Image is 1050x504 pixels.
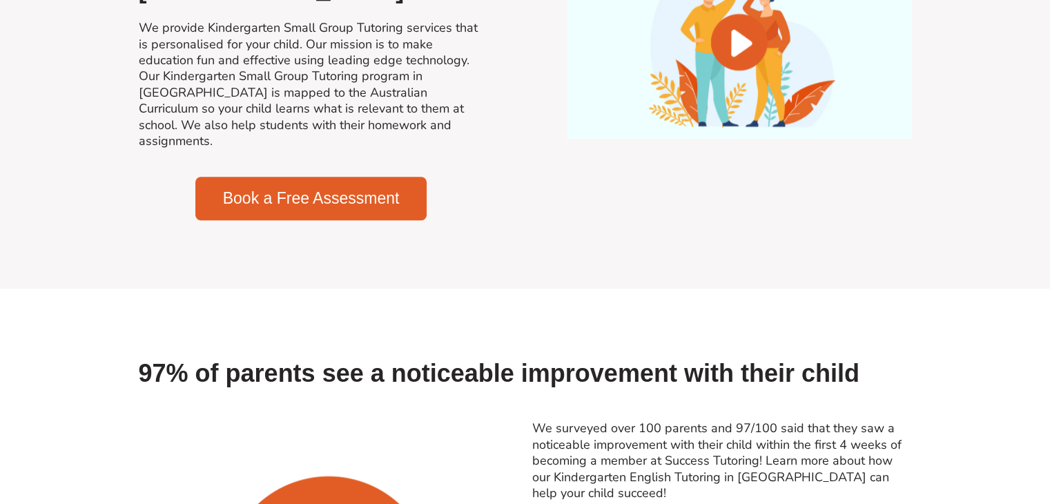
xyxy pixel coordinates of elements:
[223,191,400,206] span: Book a Free Assessment
[139,20,484,149] h2: We provide Kindergarten Small Group Tutoring services that is personalised for your child. Our mi...
[820,349,1050,504] iframe: Chat Widget
[532,420,902,501] a: We surveyed over 100 parents and 97/100 said that they saw a noticeable improvement with their ch...
[195,177,427,220] a: Book a Free Assessment
[139,358,912,390] h2: 97% of parents see a noticeable improvement with their child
